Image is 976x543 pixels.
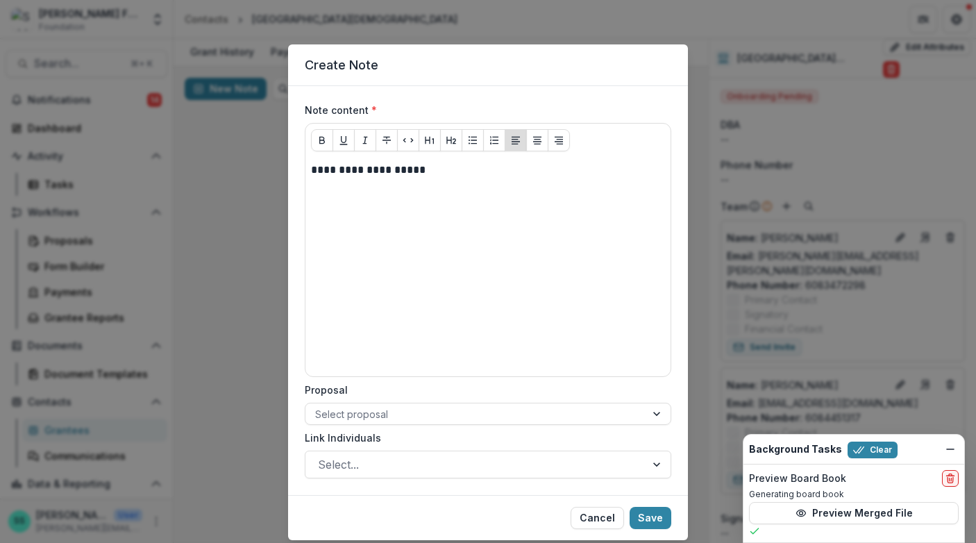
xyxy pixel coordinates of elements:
button: Align Center [526,129,548,151]
button: Align Right [548,129,570,151]
label: Link Individuals [305,431,663,445]
h2: Background Tasks [749,444,842,456]
button: Strike [376,129,398,151]
button: Underline [333,129,355,151]
button: Save [630,507,671,529]
button: Preview Merged File [749,502,959,524]
h2: Preview Board Book [749,473,846,485]
header: Create Note [288,44,688,86]
button: Heading 2 [440,129,462,151]
button: Bold [311,129,333,151]
button: Ordered List [483,129,505,151]
label: Note content [305,103,663,117]
button: Heading 1 [419,129,441,151]
button: Dismiss [942,441,959,458]
button: Italicize [354,129,376,151]
button: delete [942,470,959,487]
button: Code [397,129,419,151]
label: Proposal [305,383,663,397]
button: Cancel [571,507,624,529]
button: Clear [848,442,898,458]
p: Generating board book [749,488,959,501]
button: Bullet List [462,129,484,151]
button: Align Left [505,129,527,151]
